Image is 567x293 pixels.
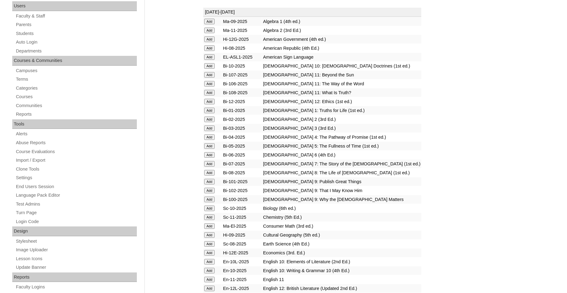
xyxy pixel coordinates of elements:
td: Earth Science (4th Ed.) [262,240,421,248]
td: [DEMOGRAPHIC_DATA] 5: The Fullness of Time (1st ed.) [262,142,421,150]
a: Reports [15,110,137,118]
td: Ma-11-2025 [222,26,262,35]
td: [DEMOGRAPHIC_DATA] 11: The Way of the Word [262,79,421,88]
td: Algebra 1 (4th ed.) [262,17,421,26]
a: Students [15,30,137,37]
input: Add [204,197,215,202]
td: English 10: Elements of Literature (2nd Ed.) [262,257,421,266]
td: Biology (6th ed.) [262,204,421,213]
input: Add [204,152,215,158]
a: Clone Tools [15,165,137,173]
td: Algebra 2 (3rd Ed.) [262,26,421,35]
td: Hi-09-2025 [222,231,262,239]
a: Login Code [15,218,137,226]
a: Image Uploader [15,246,137,254]
input: Add [204,277,215,282]
td: Hi-12G-2025 [222,35,262,44]
a: Campuses [15,67,137,75]
input: Add [204,250,215,256]
td: Bi-100-2025 [222,195,262,204]
td: [DEMOGRAPHIC_DATA] 7: The Story of the [DEMOGRAPHIC_DATA] (1st ed.) [262,160,421,168]
input: Add [204,45,215,51]
input: Add [204,188,215,193]
td: EL-ASL1-2025 [222,53,262,61]
a: Update Banner [15,264,137,271]
td: American Government (4th ed.) [262,35,421,44]
a: Test Admins [15,200,137,208]
td: [DEMOGRAPHIC_DATA] 11: What Is Truth? [262,88,421,97]
a: Turn Page [15,209,137,217]
td: [DATE]-[DATE] [203,8,422,17]
input: Add [204,63,215,69]
div: Users [12,1,137,11]
input: Add [204,179,215,184]
div: Reports [12,272,137,282]
td: Hi-08-2025 [222,44,262,52]
input: Add [204,54,215,60]
td: Bi-07-2025 [222,160,262,168]
td: Ma-El-2025 [222,222,262,230]
td: [DEMOGRAPHIC_DATA] 8: The Life of [DEMOGRAPHIC_DATA] (1st ed.) [262,168,421,177]
td: American Sign Language [262,53,421,61]
a: Alerts [15,130,137,138]
input: Add [204,99,215,104]
input: Add [204,90,215,95]
td: English 10: Writing & Grammar 10 (4th Ed.) [262,266,421,275]
input: Add [204,117,215,122]
td: English 12: British Literature (Updated 2nd Ed.) [262,284,421,293]
td: Bi-02-2025 [222,115,262,124]
td: En-10-2025 [222,266,262,275]
td: En-10L-2025 [222,257,262,266]
input: Add [204,134,215,140]
td: Sc-11-2025 [222,213,262,222]
td: [DEMOGRAPHIC_DATA] 9: Publish Great Things [262,177,421,186]
td: Bi-12-2025 [222,97,262,106]
input: Add [204,223,215,229]
td: Bi-04-2025 [222,133,262,141]
td: [DEMOGRAPHIC_DATA] 9: Why the [DEMOGRAPHIC_DATA] Matters [262,195,421,204]
a: Course Evaluations [15,148,137,156]
input: Add [204,206,215,211]
td: [DEMOGRAPHIC_DATA] 11: Beyond the Sun [262,71,421,79]
td: En-11-2025 [222,275,262,284]
input: Add [204,161,215,167]
div: Design [12,226,137,236]
td: Hi-12E-2025 [222,249,262,257]
td: Bi-102-2025 [222,186,262,195]
input: Add [204,268,215,273]
a: Import / Export [15,156,137,164]
td: Consumer Math (3rd ed.) [262,222,421,230]
td: Bi-05-2025 [222,142,262,150]
td: Bi-08-2025 [222,168,262,177]
td: Bi-106-2025 [222,79,262,88]
a: Abuse Reports [15,139,137,147]
input: Add [204,81,215,87]
a: Faculty & Staff [15,12,137,20]
td: Chemistry (5th Ed.) [262,213,421,222]
a: Communities [15,102,137,110]
td: American Republic (4th Ed.) [262,44,421,52]
td: [DEMOGRAPHIC_DATA] 12: Ethics (1st ed.) [262,97,421,106]
input: Add [204,143,215,149]
a: Lesson Icons [15,255,137,263]
td: [DEMOGRAPHIC_DATA] 9: That I May Know Him [262,186,421,195]
td: Sc-10-2025 [222,204,262,213]
td: [DEMOGRAPHIC_DATA] 10: [DEMOGRAPHIC_DATA] Doctrines (1st ed.) [262,62,421,70]
a: Courses [15,93,137,101]
td: [DEMOGRAPHIC_DATA] 4: The Pathway of Promise (1st ed.) [262,133,421,141]
td: Bi-03-2025 [222,124,262,133]
td: Bi-10-2025 [222,62,262,70]
input: Add [204,214,215,220]
a: Stylesheet [15,237,137,245]
td: En-12L-2025 [222,284,262,293]
td: [DEMOGRAPHIC_DATA] 1: Truths for Life (1st ed.) [262,106,421,115]
a: Settings [15,174,137,182]
input: Add [204,232,215,238]
td: Bi-01-2025 [222,106,262,115]
a: End Users Session [15,183,137,191]
input: Add [204,108,215,113]
a: Language Pack Editor [15,191,137,199]
td: Sc-08-2025 [222,240,262,248]
input: Add [204,286,215,291]
div: Tools [12,119,137,129]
